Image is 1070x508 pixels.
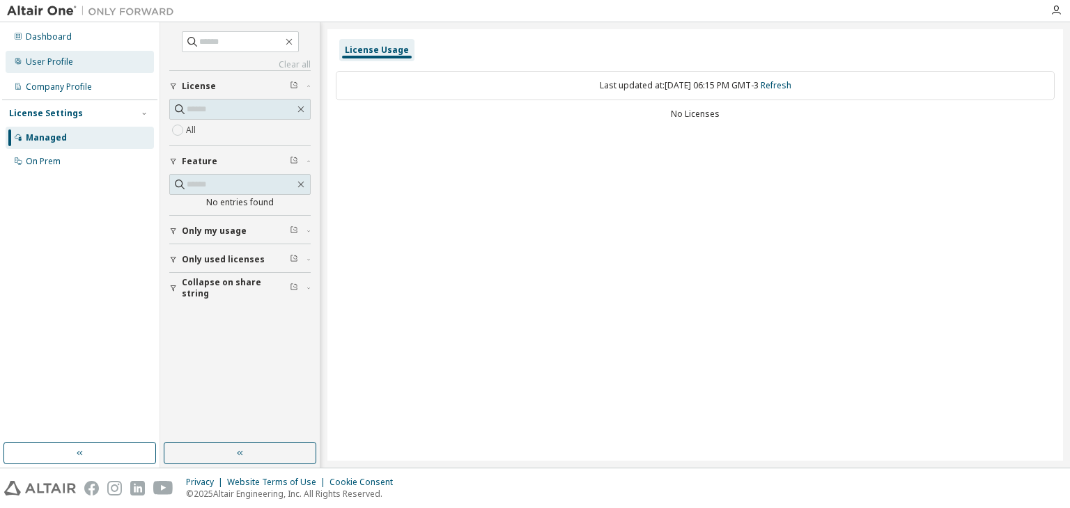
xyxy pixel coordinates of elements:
[227,477,329,488] div: Website Terms of Use
[290,81,298,92] span: Clear filter
[169,197,311,208] div: No entries found
[169,71,311,102] button: License
[182,277,290,299] span: Collapse on share string
[153,481,173,495] img: youtube.svg
[761,79,791,91] a: Refresh
[26,132,67,143] div: Managed
[182,225,247,237] span: Only my usage
[336,109,1055,120] div: No Licenses
[290,156,298,167] span: Clear filter
[169,244,311,275] button: Only used licenses
[186,122,199,138] label: All
[290,283,298,294] span: Clear filter
[345,45,409,56] div: License Usage
[9,108,83,119] div: License Settings
[84,481,99,495] img: facebook.svg
[26,156,61,167] div: On Prem
[336,71,1055,100] div: Last updated at: [DATE] 06:15 PM GMT-3
[169,216,311,246] button: Only my usage
[107,481,122,495] img: instagram.svg
[182,156,217,167] span: Feature
[7,4,181,18] img: Altair One
[26,81,92,93] div: Company Profile
[182,81,216,92] span: License
[290,225,298,237] span: Clear filter
[186,488,401,500] p: © 2025 Altair Engineering, Inc. All Rights Reserved.
[186,477,227,488] div: Privacy
[26,56,73,68] div: User Profile
[182,254,265,265] span: Only used licenses
[169,273,311,303] button: Collapse on share string
[130,481,145,495] img: linkedin.svg
[4,481,76,495] img: altair_logo.svg
[169,59,311,70] a: Clear all
[26,31,72,42] div: Dashboard
[290,254,298,265] span: Clear filter
[329,477,401,488] div: Cookie Consent
[169,146,311,177] button: Feature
